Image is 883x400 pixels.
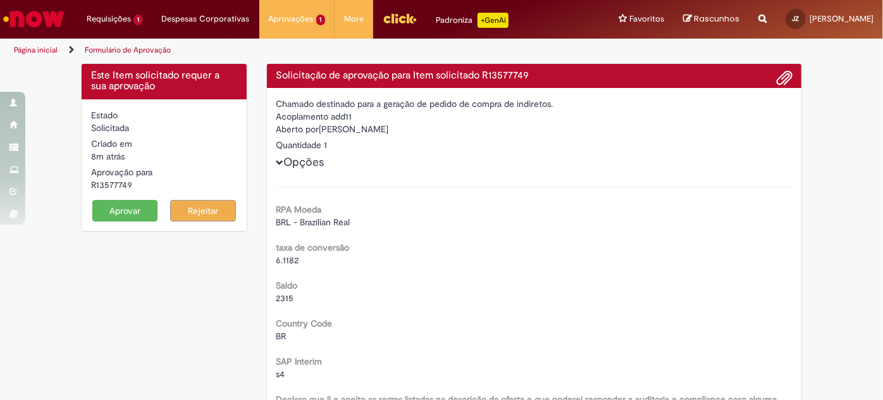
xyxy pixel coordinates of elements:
h4: Solicitação de aprovação para Item solicitado R13577749 [276,70,793,82]
span: Aprovações [269,13,314,25]
div: R13577749 [91,178,237,191]
span: s4 [276,368,285,380]
span: 2315 [276,292,294,304]
span: BRL - Brazilian Real [276,216,350,228]
img: click_logo_yellow_360x200.png [383,9,417,28]
span: 6.1182 [276,254,299,266]
span: 1 [133,15,143,25]
button: Rejeitar [170,200,236,222]
b: Country Code [276,318,333,329]
button: Aprovar [92,200,158,222]
time: 29/09/2025 15:29:58 [91,151,125,162]
div: [PERSON_NAME] [276,123,793,139]
h4: Este Item solicitado requer a sua aprovação [91,70,237,92]
b: taxa de conversão [276,242,350,253]
label: Estado [91,109,118,122]
label: Aberto por [276,123,319,135]
div: 29/09/2025 15:29:58 [91,150,237,163]
div: Solicitada [91,122,237,134]
span: BR [276,330,287,342]
ul: Trilhas de página [9,39,579,62]
a: Página inicial [14,45,58,55]
b: SAP Interim [276,356,323,367]
a: Rascunhos [683,13,739,25]
div: Acoplamento add11 [276,110,793,123]
span: JZ [793,15,800,23]
label: Criado em [91,137,132,150]
span: [PERSON_NAME] [810,13,874,24]
span: Despesas Corporativas [162,13,250,25]
b: Saldo [276,280,298,291]
p: +GenAi [478,13,509,28]
b: RPA Moeda [276,204,322,215]
div: Chamado destinado para a geração de pedido de compra de indiretos. [276,97,793,110]
span: More [344,13,364,25]
span: 1 [316,15,326,25]
a: Formulário de Aprovação [85,45,171,55]
span: Rascunhos [694,13,739,25]
span: 8m atrás [91,151,125,162]
img: ServiceNow [1,6,66,32]
span: Requisições [87,13,131,25]
div: Quantidade 1 [276,139,793,151]
span: Favoritos [629,13,664,25]
div: Padroniza [436,13,509,28]
label: Aprovação para [91,166,152,178]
